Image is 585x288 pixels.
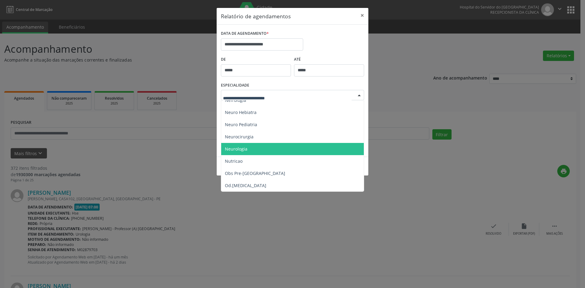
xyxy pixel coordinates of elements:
label: De [221,55,291,64]
span: Obs Pre-[GEOGRAPHIC_DATA] [225,170,285,176]
h5: Relatório de agendamentos [221,12,291,20]
button: Close [356,8,368,23]
label: ATÉ [294,55,364,64]
span: Nutricao [225,158,243,164]
label: ESPECIALIDADE [221,81,249,90]
span: Neuro Pediatria [225,122,257,127]
span: Neurologia [225,146,247,152]
span: Od.[MEDICAL_DATA] [225,183,266,188]
span: Neurocirurgia [225,134,253,140]
span: Nefrologia [225,97,246,103]
label: DATA DE AGENDAMENTO [221,29,269,38]
span: Neuro Hebiatra [225,109,257,115]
